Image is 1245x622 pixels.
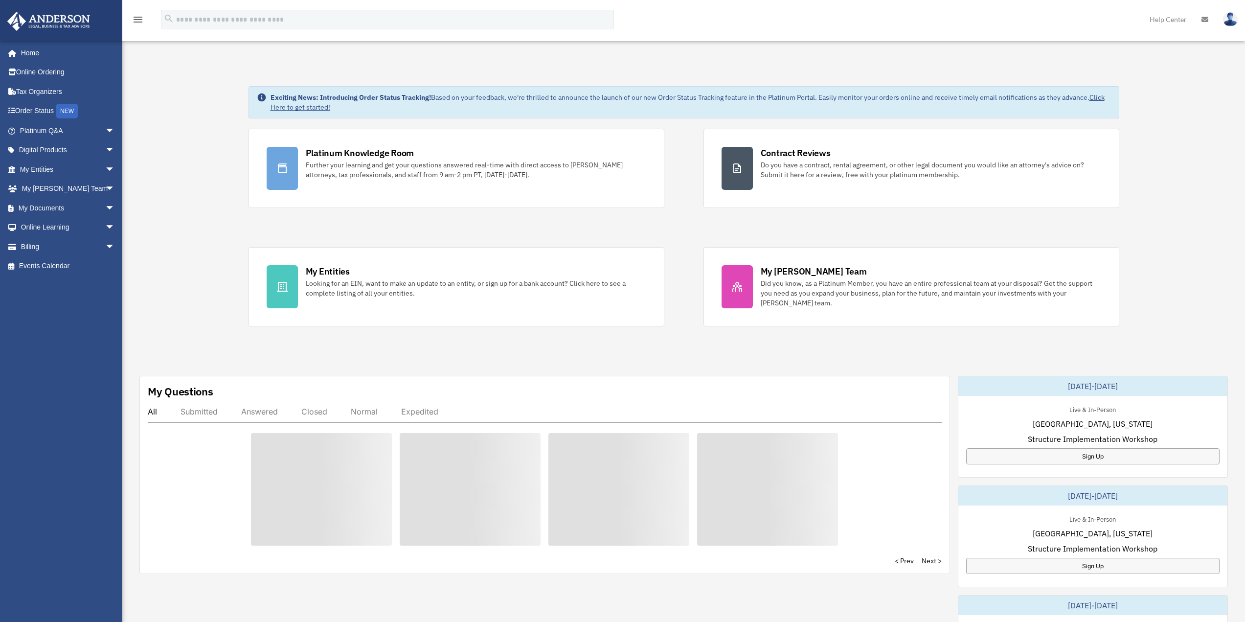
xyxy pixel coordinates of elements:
div: Closed [301,407,327,416]
div: All [148,407,157,416]
a: My [PERSON_NAME] Teamarrow_drop_down [7,179,130,199]
div: Do you have a contract, rental agreement, or other legal document you would like an attorney's ad... [761,160,1101,180]
a: Contract Reviews Do you have a contract, rental agreement, or other legal document you would like... [703,129,1119,208]
div: My Entities [306,265,350,277]
span: arrow_drop_down [105,121,125,141]
span: arrow_drop_down [105,179,125,199]
div: Live & In-Person [1062,404,1124,414]
span: [GEOGRAPHIC_DATA], [US_STATE] [1033,418,1153,430]
img: Anderson Advisors Platinum Portal [4,12,93,31]
div: Did you know, as a Platinum Member, you have an entire professional team at your disposal? Get th... [761,278,1101,308]
div: [DATE]-[DATE] [958,376,1227,396]
a: Billingarrow_drop_down [7,237,130,256]
a: Online Ordering [7,63,130,82]
span: [GEOGRAPHIC_DATA], [US_STATE] [1033,528,1153,539]
div: Submitted [181,407,218,416]
div: Platinum Knowledge Room [306,147,414,159]
div: Based on your feedback, we're thrilled to announce the launch of our new Order Status Tracking fe... [271,92,1111,112]
a: Next > [922,556,942,566]
a: Sign Up [966,558,1220,574]
a: Home [7,43,125,63]
span: arrow_drop_down [105,218,125,238]
div: Looking for an EIN, want to make an update to an entity, or sign up for a bank account? Click her... [306,278,646,298]
div: NEW [56,104,78,118]
i: menu [132,14,144,25]
img: User Pic [1223,12,1238,26]
div: Further your learning and get your questions answered real-time with direct access to [PERSON_NAM... [306,160,646,180]
a: Events Calendar [7,256,130,276]
div: My Questions [148,384,213,399]
a: Sign Up [966,448,1220,464]
div: My [PERSON_NAME] Team [761,265,867,277]
span: arrow_drop_down [105,237,125,257]
a: Platinum Knowledge Room Further your learning and get your questions answered real-time with dire... [249,129,664,208]
i: search [163,13,174,24]
div: Normal [351,407,378,416]
span: arrow_drop_down [105,198,125,218]
a: My [PERSON_NAME] Team Did you know, as a Platinum Member, you have an entire professional team at... [703,247,1119,326]
div: Expedited [401,407,438,416]
a: Online Learningarrow_drop_down [7,218,130,237]
a: Digital Productsarrow_drop_down [7,140,130,160]
a: Order StatusNEW [7,101,130,121]
a: My Entitiesarrow_drop_down [7,160,130,179]
span: arrow_drop_down [105,160,125,180]
span: Structure Implementation Workshop [1028,543,1157,554]
a: Tax Organizers [7,82,130,101]
span: Structure Implementation Workshop [1028,433,1157,445]
a: Platinum Q&Aarrow_drop_down [7,121,130,140]
div: [DATE]-[DATE] [958,596,1227,615]
div: Contract Reviews [761,147,831,159]
a: < Prev [895,556,914,566]
a: My Entities Looking for an EIN, want to make an update to an entity, or sign up for a bank accoun... [249,247,664,326]
div: [DATE]-[DATE] [958,486,1227,506]
strong: Exciting News: Introducing Order Status Tracking! [271,93,431,102]
a: Click Here to get started! [271,93,1105,112]
a: menu [132,17,144,25]
div: Answered [241,407,278,416]
span: arrow_drop_down [105,140,125,161]
div: Live & In-Person [1062,513,1124,524]
a: My Documentsarrow_drop_down [7,198,130,218]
